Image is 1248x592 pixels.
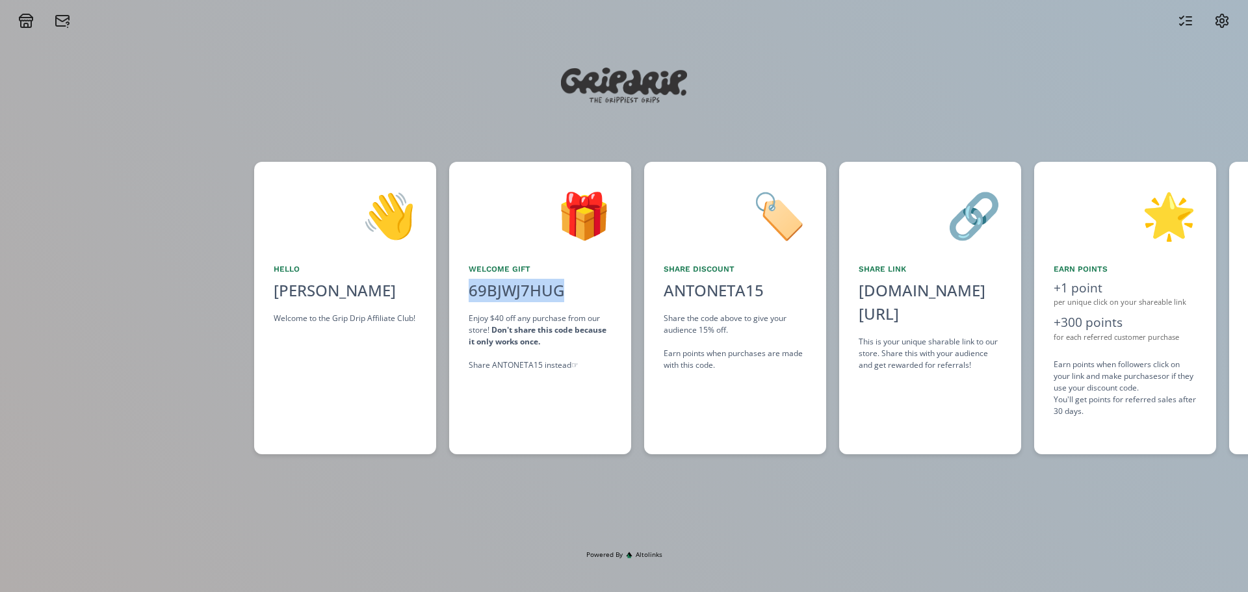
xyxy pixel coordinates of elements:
div: This is your unique sharable link to our store. Share this with your audience and get rewarded fo... [859,336,1002,371]
div: 🌟 [1054,181,1197,248]
div: ANTONETA15 [664,279,764,302]
div: 69BJWJ7HUG [461,279,572,302]
div: 🔗 [859,181,1002,248]
div: Earn points when followers click on your link and make purchases or if they use your discount cod... [1054,359,1197,417]
div: for each referred customer purchase [1054,332,1197,343]
img: favicon-32x32.png [626,552,632,558]
div: per unique click on your shareable link [1054,297,1197,308]
div: Welcome Gift [469,263,612,275]
div: Share Link [859,263,1002,275]
div: +300 points [1054,313,1197,332]
div: Welcome to the Grip Drip Affiliate Club! [274,313,417,324]
div: [DOMAIN_NAME][URL] [859,279,1002,326]
strong: Don't share this code because it only works once. [469,324,606,347]
div: Earn points [1054,263,1197,275]
span: Powered By [586,550,623,560]
div: [PERSON_NAME] [274,279,417,302]
div: 👋 [274,181,417,248]
div: Share the code above to give your audience 15% off. Earn points when purchases are made with this... [664,313,807,371]
div: 🏷️ [664,181,807,248]
div: +1 point [1054,279,1197,298]
img: M82gw3Js2HZ4 [561,68,686,116]
div: 🎁 [469,181,612,248]
div: Share Discount [664,263,807,275]
div: Enjoy $40 off any purchase from our store! Share ANTONETA15 instead ☞ [469,313,612,371]
div: Hello [274,263,417,275]
span: Altolinks [636,550,662,560]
